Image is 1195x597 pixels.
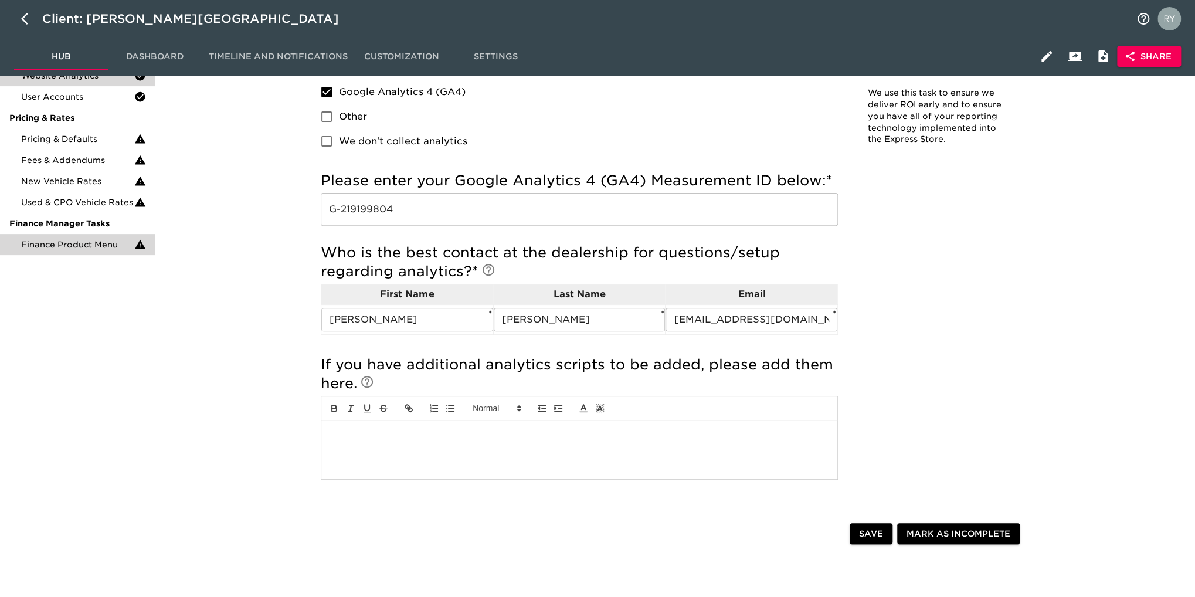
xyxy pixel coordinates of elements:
[42,9,355,28] div: Client: [PERSON_NAME][GEOGRAPHIC_DATA]
[494,287,666,301] p: Last Name
[456,49,535,64] span: Settings
[859,527,883,541] span: Save
[321,193,838,226] input: Example: G-1234567890
[21,91,134,103] span: User Accounts
[1061,42,1089,70] button: Client View
[21,175,134,187] span: New Vehicle Rates
[9,218,146,229] span: Finance Manager Tasks
[666,287,837,301] p: Email
[362,49,442,64] span: Customization
[21,70,134,82] span: Website Analytics
[339,134,467,148] span: We don't collect analytics
[339,85,466,99] span: Google Analytics 4 (GA4)
[321,355,838,393] h5: If you have additional analytics scripts to be added, please add them here.
[321,243,838,281] h5: Who is the best contact at the dealership for questions/setup regarding analytics?
[1089,42,1117,70] button: Internal Notes and Comments
[9,112,146,124] span: Pricing & Rates
[1129,5,1157,33] button: notifications
[21,154,134,166] span: Fees & Addendums
[321,171,838,190] h5: Please enter your Google Analytics 4 (GA4) Measurement ID below:
[21,49,101,64] span: Hub
[321,287,493,301] p: First Name
[209,49,348,64] span: Timeline and Notifications
[1033,42,1061,70] button: Edit Hub
[850,523,892,545] button: Save
[907,527,1010,541] span: Mark as Incomplete
[1157,7,1181,30] img: Profile
[21,239,134,250] span: Finance Product Menu
[1126,49,1172,64] span: Share
[897,523,1020,545] button: Mark as Incomplete
[21,133,134,145] span: Pricing & Defaults
[115,49,195,64] span: Dashboard
[868,87,1009,145] p: We use this task to ensure we deliver ROI early and to ensure you have all of your reporting tech...
[21,196,134,208] span: Used & CPO Vehicle Rates
[1117,46,1181,67] button: Share
[339,110,367,124] span: Other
